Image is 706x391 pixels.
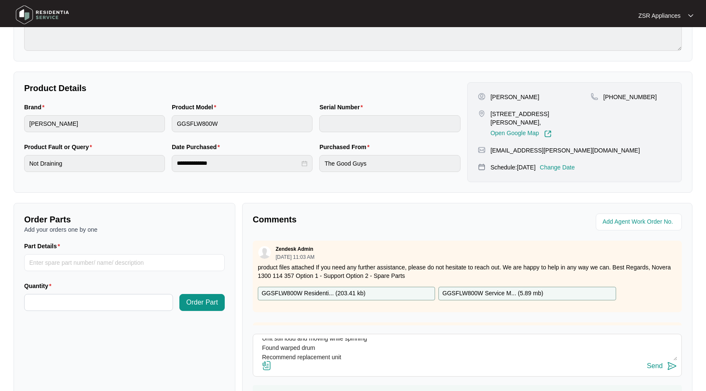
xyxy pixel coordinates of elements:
input: Product Fault or Query [24,155,165,172]
p: Product Details [24,82,460,94]
img: map-pin [591,93,598,100]
p: Zendesk Admin [276,246,313,252]
p: [PHONE_NUMBER] [603,93,657,101]
p: [PERSON_NAME] [491,93,539,101]
p: GGSFLW800W Service M... ( 5.89 mb ) [442,289,543,298]
label: Quantity [24,282,55,290]
img: send-icon.svg [667,361,677,371]
input: Part Details [24,254,225,271]
div: Send [647,362,663,370]
p: ZSR Appliances [638,11,681,20]
label: Product Model [172,103,220,111]
label: Serial Number [319,103,366,111]
input: Serial Number [319,115,460,132]
img: residentia service logo [13,2,72,28]
input: Date Purchased [177,159,300,168]
p: [STREET_ADDRESS][PERSON_NAME], [491,110,591,127]
p: Add your orders one by one [24,225,225,234]
textarea: Customer complaint of unit not draining and loud in operating Cleared debris from drain pump Drai... [257,338,677,360]
img: map-pin [478,146,486,154]
p: Comments [253,214,461,225]
input: Quantity [25,294,173,311]
p: [EMAIL_ADDRESS][PERSON_NAME][DOMAIN_NAME] [491,146,640,155]
a: Open Google Map [491,130,552,138]
img: user-pin [478,93,486,100]
p: Change Date [540,163,575,172]
label: Part Details [24,242,64,250]
img: dropdown arrow [688,14,693,18]
p: GGSFLW800W Residenti... ( 203.41 kb ) [262,289,366,298]
label: Brand [24,103,48,111]
p: Schedule: [DATE] [491,163,536,172]
input: Purchased From [319,155,460,172]
img: map-pin [478,163,486,171]
input: Product Model [172,115,313,132]
label: Product Fault or Query [24,143,95,151]
p: [DATE] 11:03 AM [276,255,315,260]
span: Order Part [186,297,218,308]
p: Order Parts [24,214,225,225]
img: user.svg [258,246,271,259]
label: Date Purchased [172,143,223,151]
button: Order Part [179,294,225,311]
input: Add Agent Work Order No. [603,217,677,227]
img: map-pin [478,110,486,117]
p: product files attached If you need any further assistance, please do not hesitate to reach out. W... [258,263,677,280]
label: Purchased From [319,143,373,151]
button: Send [647,360,677,372]
img: file-attachment-doc.svg [262,360,272,371]
input: Brand [24,115,165,132]
img: Link-External [544,130,552,138]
